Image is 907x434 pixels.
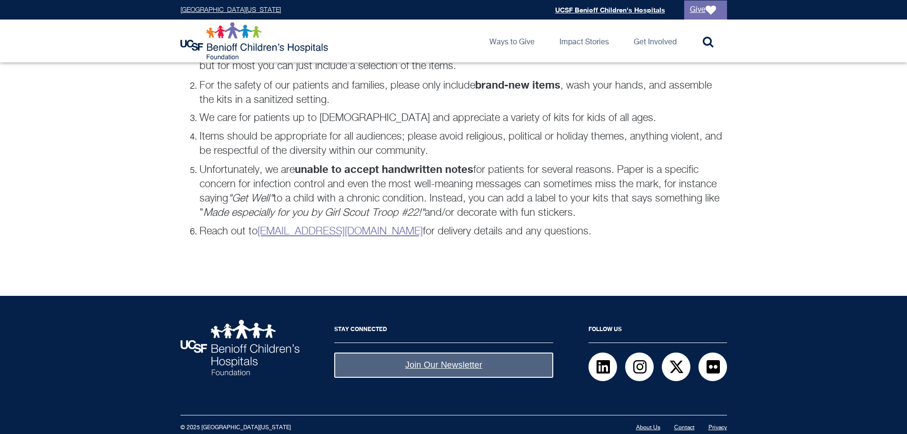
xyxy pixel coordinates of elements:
[334,353,553,378] a: Join Our Newsletter
[180,320,299,375] img: UCSF Benioff Children's Hospitals
[295,163,473,175] strong: unable to accept handwritten notes
[626,20,684,62] a: Get Involved
[203,208,425,218] em: Made especially for you by Girl Scout Troop #22!"
[199,224,727,239] p: Reach out to for delivery details and any questions.
[674,425,695,431] a: Contact
[334,320,553,343] h2: Stay Connected
[684,0,727,20] a: Give
[552,20,617,62] a: Impact Stories
[180,22,330,60] img: Logo for UCSF Benioff Children's Hospitals Foundation
[180,7,281,13] a: [GEOGRAPHIC_DATA][US_STATE]
[228,193,273,204] em: "Get Well"
[180,425,291,431] small: © 2025 [GEOGRAPHIC_DATA][US_STATE]
[475,79,560,91] strong: brand-new items
[258,226,423,237] a: [EMAIL_ADDRESS][DOMAIN_NAME]
[588,320,727,343] h2: Follow Us
[199,130,727,158] p: Items should be appropriate for all audiences; please avoid religious, political or holiday theme...
[482,20,542,62] a: Ways to Give
[555,6,665,14] a: UCSF Benioff Children's Hospitals
[636,425,660,431] a: About Us
[199,111,727,125] p: We care for patients up to [DEMOGRAPHIC_DATA] and appreciate a variety of kits for kids of all ages.
[199,78,727,107] p: For the safety of our patients and families, please only include , wash your hands, and assemble ...
[199,162,727,220] p: Unfortunately, we are for patients for several reasons. Paper is a specific concern for infection...
[708,425,727,431] a: Privacy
